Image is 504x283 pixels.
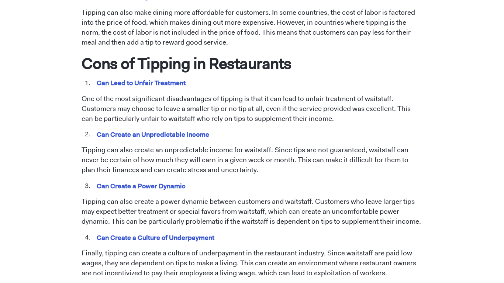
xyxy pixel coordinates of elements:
p: Finally, tipping can create a culture of underpayment in the restaurant industry. Since waitstaff... [82,248,423,278]
mark: Can Create an Unpredictable Income [96,129,211,140]
mark: Can Create a Culture of Underpayment [96,232,216,243]
p: Tipping can also create a power dynamic between customers and waitstaff. Customers who leave larg... [82,197,423,227]
p: Tipping can also create an unpredictable income for waitstaff. Since tips are not guaranteed, wai... [82,145,423,175]
p: One of the most significant disadvantages of tipping is that it can lead to unfair treatment of w... [82,94,423,124]
p: Tipping can also make dining more affordable for customers. In some countries, the cost of labor ... [82,8,423,48]
mark: Can Create a Power Dynamic [96,180,187,192]
mark: Can Lead to Unfair Treatment [96,77,187,88]
h1: Cons of Tipping in Restaurants [82,54,423,73]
